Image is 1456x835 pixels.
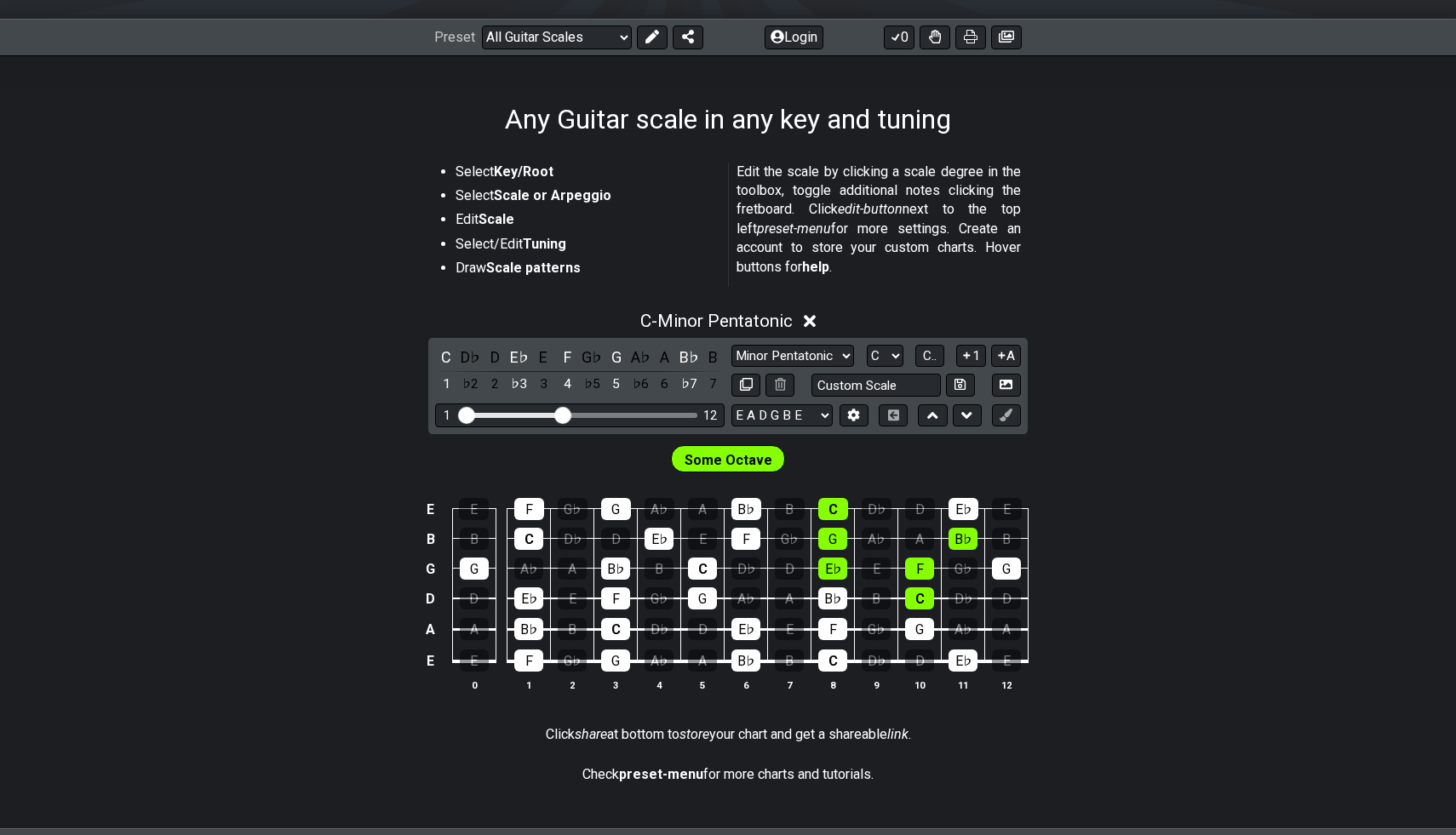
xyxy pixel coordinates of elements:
button: Edit Tuning [840,404,868,427]
th: 11 [942,676,985,694]
div: D [992,587,1021,609]
div: G [992,558,1021,580]
div: toggle scale degree [605,373,628,396]
div: A [905,528,934,550]
em: preset-menu [757,220,831,237]
div: toggle scale degree [678,373,700,396]
div: C [818,498,848,520]
div: toggle scale degree [508,373,530,396]
button: 0 [884,26,914,49]
div: D [688,618,717,640]
div: toggle pitch class [581,346,603,369]
li: Edit [456,210,716,234]
td: E [421,645,441,678]
div: D♭ [949,587,977,609]
th: 0 [452,676,496,694]
p: Check for more charts and tutorials. [582,765,874,784]
div: B♭ [818,587,847,609]
th: 10 [898,676,942,694]
span: C.. [923,348,937,363]
div: D [775,558,804,580]
button: First click edit preset to enable marker editing [992,404,1021,427]
div: B♭ [731,649,760,672]
button: Toggle Dexterity for all fretkits [920,26,950,49]
button: Create Image [992,374,1021,397]
div: A♭ [645,498,674,520]
div: C [905,587,934,609]
div: toggle pitch class [678,346,700,369]
div: A♭ [731,587,760,609]
p: Click at bottom to your chart and get a shareable . [546,725,911,744]
div: toggle scale degree [702,373,725,396]
button: Toggle horizontal chord view [879,404,908,427]
div: G [601,649,630,672]
p: Edit the scale by clicking a scale degree in the toolbox, toggle additional notes clicking the fr... [737,163,1021,277]
div: G♭ [645,587,674,609]
div: A [558,558,587,580]
div: toggle pitch class [654,346,676,369]
div: B [558,618,587,640]
button: 1 [956,345,985,368]
div: G [601,498,631,520]
div: D [460,587,489,609]
div: E♭ [731,618,760,640]
div: A♭ [645,649,674,672]
em: edit-button [838,201,903,217]
span: C - Minor Pentatonic [640,311,793,331]
div: C [818,649,847,672]
strong: Tuning [523,236,566,252]
div: A [460,618,489,640]
div: A♭ [514,558,543,580]
td: G [421,554,441,584]
div: toggle pitch class [460,346,482,369]
th: 9 [855,676,898,694]
div: E♭ [949,498,978,520]
div: E♭ [818,558,847,580]
div: 1 [444,409,450,423]
div: B [775,498,805,520]
div: toggle scale degree [654,373,676,396]
button: Create image [991,26,1022,49]
div: E [862,558,891,580]
div: toggle pitch class [629,346,651,369]
div: D [905,498,935,520]
div: C [601,618,630,640]
th: 4 [638,676,681,694]
div: toggle pitch class [702,346,725,369]
div: E [688,528,717,550]
strong: Scale [479,211,514,227]
button: Store user defined scale [946,374,975,397]
th: 2 [551,676,594,694]
select: Tonic/Root [867,345,903,368]
div: G♭ [775,528,804,550]
div: E♭ [514,587,543,609]
td: B [421,524,441,554]
div: A [688,498,718,520]
div: toggle scale degree [484,373,506,396]
div: toggle scale degree [629,373,651,396]
li: Select/Edit [456,235,716,259]
select: Scale [731,345,854,368]
button: Login [765,26,823,49]
div: B [460,528,489,550]
div: A [688,649,717,672]
li: Select [456,163,716,186]
strong: help [802,259,829,275]
div: G [688,587,717,609]
div: toggle scale degree [460,373,482,396]
div: E [459,498,489,520]
th: 7 [768,676,811,694]
div: D♭ [862,649,891,672]
strong: Scale or Arpeggio [494,187,611,203]
div: G [460,558,489,580]
div: D♭ [862,498,891,520]
div: G♭ [949,558,977,580]
div: toggle scale degree [532,373,554,396]
div: B [775,649,804,672]
div: G♭ [862,618,891,640]
em: store [679,726,709,742]
div: D♭ [731,558,760,580]
button: Copy [731,374,760,397]
th: 12 [985,676,1029,694]
div: B♭ [601,558,630,580]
